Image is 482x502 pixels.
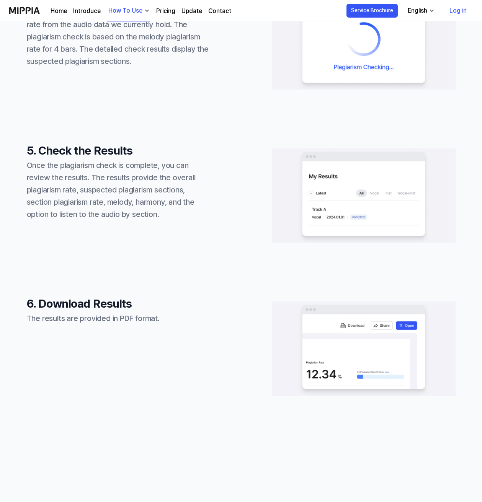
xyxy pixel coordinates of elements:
a: Pricing [156,7,175,16]
button: How To Use [107,0,150,21]
h1: 6. Download Results [27,295,211,312]
a: Home [51,7,67,16]
div: We extract the top songs with the highest plagiarism rate from the audio data we currently hold. ... [27,6,211,67]
div: How To Use [107,6,144,15]
div: The results are provided in PDF format. [27,312,211,324]
img: step1 [272,301,456,396]
a: Update [181,7,202,16]
div: Once the plagiarism check is complete, you can review the results. The results provide the overal... [27,159,211,220]
button: English [402,3,440,18]
img: down [144,8,150,14]
div: English [406,6,429,15]
button: Service Brochure [346,4,398,18]
h1: 5. Check the Results [27,142,211,159]
a: Contact [208,7,231,16]
a: Introduce [73,7,101,16]
img: step1 [272,148,456,243]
